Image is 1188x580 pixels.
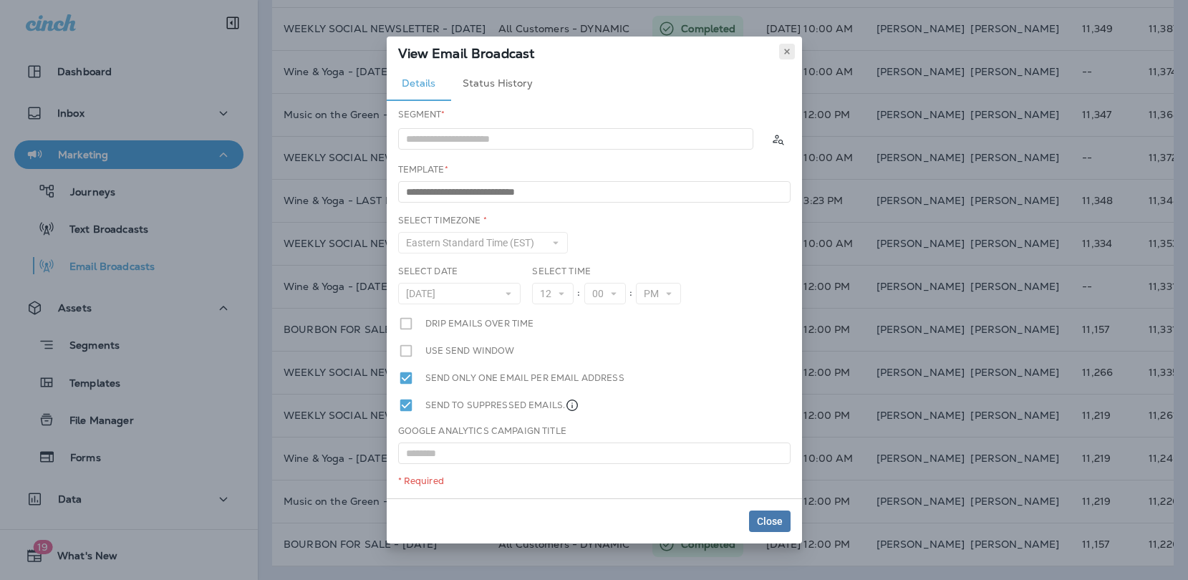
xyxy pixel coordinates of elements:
button: Details [387,67,451,101]
label: Drip emails over time [425,316,534,332]
label: Segment [398,109,445,120]
div: View Email Broadcast [387,37,802,67]
label: Select Date [398,266,458,277]
span: Close [757,516,783,526]
div: : [626,283,636,304]
label: Select Time [532,266,591,277]
button: [DATE] [398,283,521,304]
button: 12 [532,283,574,304]
label: Select Timezone [398,215,487,226]
span: 00 [592,288,609,300]
label: Use send window [425,343,515,359]
button: Close [749,511,791,532]
button: Eastern Standard Time (EST) [398,232,569,253]
label: Template [398,164,448,175]
div: : [574,283,584,304]
span: PM [644,288,665,300]
button: 00 [584,283,626,304]
button: Calculate the estimated number of emails to be sent based on selected segment. (This could take a... [765,126,791,152]
label: Google Analytics Campaign Title [398,425,566,437]
label: Send to suppressed emails. [425,397,580,413]
label: Send only one email per email address [425,370,624,386]
button: Status History [451,67,544,101]
span: 12 [540,288,557,300]
div: * Required [398,475,791,487]
button: PM [636,283,681,304]
span: [DATE] [406,288,441,300]
span: Eastern Standard Time (EST) [406,237,540,249]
